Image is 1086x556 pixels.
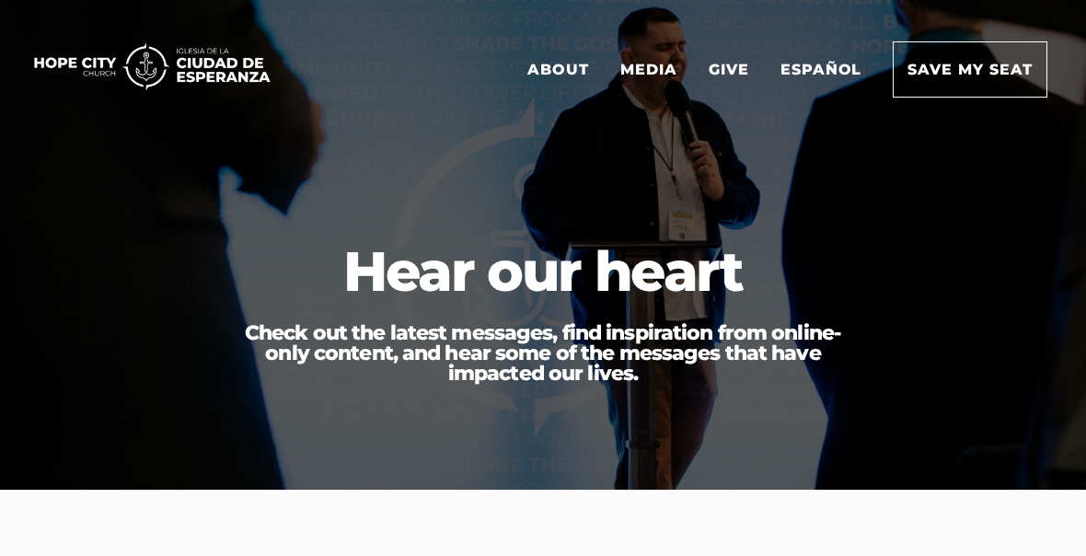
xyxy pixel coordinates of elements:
a: Media [607,42,691,97]
img: 11035415_1725x350_500.png [18,40,285,94]
a: Give [695,42,763,97]
a: Español [767,42,876,97]
a: Save my seat [893,41,1047,98]
h3: Check out the latest messages, find inspiration from online-only content, and hear some of the me... [244,323,842,384]
h1: Hear our heart [276,244,810,299]
a: About [514,42,603,97]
